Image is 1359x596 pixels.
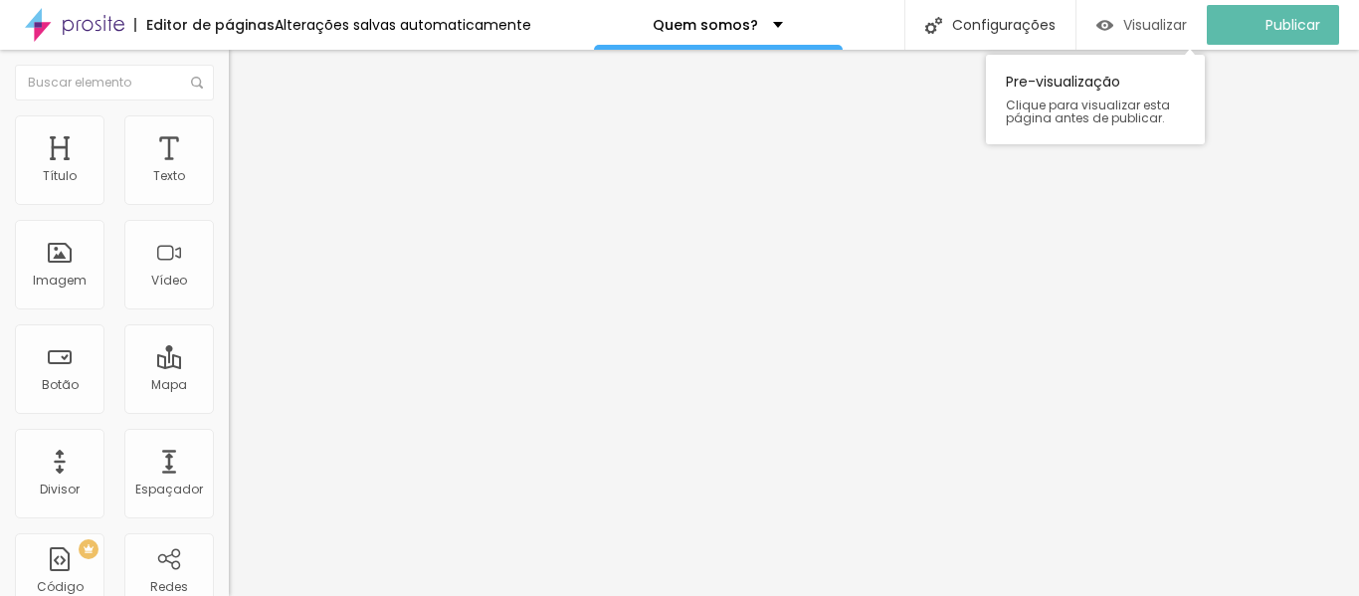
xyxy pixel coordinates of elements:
iframe: Editor [229,50,1359,596]
span: Visualizar [1123,17,1187,33]
div: Espaçador [135,483,203,497]
span: Clique para visualizar esta página antes de publicar. [1006,99,1185,124]
div: Divisor [40,483,80,497]
div: Mapa [151,378,187,392]
button: Publicar [1207,5,1339,45]
div: Título [43,169,77,183]
div: Editor de páginas [134,18,275,32]
span: Publicar [1265,17,1320,33]
div: Texto [153,169,185,183]
p: Quem somos? [653,18,758,32]
img: view-1.svg [1096,17,1113,34]
input: Buscar elemento [15,65,214,100]
img: Icone [191,77,203,89]
div: Alterações salvas automaticamente [275,18,531,32]
button: Visualizar [1076,5,1207,45]
div: Vídeo [151,274,187,288]
img: Icone [925,17,942,34]
div: Imagem [33,274,87,288]
div: Botão [42,378,79,392]
div: Pre-visualização [986,55,1205,144]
